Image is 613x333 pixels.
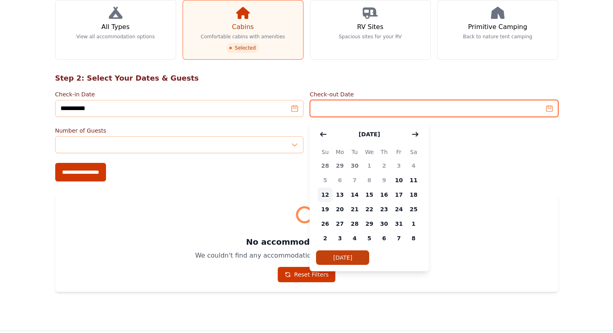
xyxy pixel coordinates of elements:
[332,187,347,202] span: 13
[463,33,532,40] p: Back to nature tent camping
[377,216,392,231] span: 30
[318,187,332,202] span: 12
[347,187,362,202] span: 14
[332,147,347,157] span: Mo
[362,147,377,157] span: We
[332,173,347,187] span: 6
[377,202,392,216] span: 23
[201,33,285,40] p: Comfortable cabins with amenities
[406,187,421,202] span: 18
[55,73,558,84] h2: Step 2: Select Your Dates & Guests
[339,33,401,40] p: Spacious sites for your RV
[55,127,303,135] label: Number of Guests
[347,202,362,216] span: 21
[76,33,155,40] p: View all accommodation options
[391,202,406,216] span: 24
[65,251,549,260] p: We couldn't find any accommodations matching your search criteria.
[347,158,362,173] span: 30
[318,202,332,216] span: 19
[351,126,388,142] button: [DATE]
[316,250,369,265] button: [DATE]
[362,216,377,231] span: 29
[391,187,406,202] span: 17
[468,22,527,32] h3: Primitive Camping
[391,173,406,187] span: 10
[377,187,392,202] span: 16
[347,173,362,187] span: 7
[362,231,377,246] span: 5
[377,147,392,157] span: Th
[377,231,392,246] span: 6
[318,216,332,231] span: 26
[377,158,392,173] span: 2
[406,216,421,231] span: 1
[310,90,558,98] label: Check-out Date
[332,158,347,173] span: 29
[318,231,332,246] span: 2
[232,22,254,32] h3: Cabins
[318,173,332,187] span: 5
[347,216,362,231] span: 28
[362,173,377,187] span: 8
[347,147,362,157] span: Tu
[406,231,421,246] span: 8
[406,202,421,216] span: 25
[391,216,406,231] span: 31
[347,231,362,246] span: 4
[101,22,129,32] h3: All Types
[332,231,347,246] span: 3
[332,216,347,231] span: 27
[391,147,406,157] span: Fr
[278,267,336,282] a: Reset Filters
[362,158,377,173] span: 1
[406,147,421,157] span: Sa
[357,22,383,32] h3: RV Sites
[55,90,303,98] label: Check-in Date
[391,231,406,246] span: 7
[391,158,406,173] span: 3
[65,236,549,248] h3: No accommodations found
[332,202,347,216] span: 20
[377,173,392,187] span: 9
[318,158,332,173] span: 28
[226,43,259,53] span: Selected
[362,202,377,216] span: 22
[406,158,421,173] span: 4
[318,147,332,157] span: Su
[406,173,421,187] span: 11
[362,187,377,202] span: 15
